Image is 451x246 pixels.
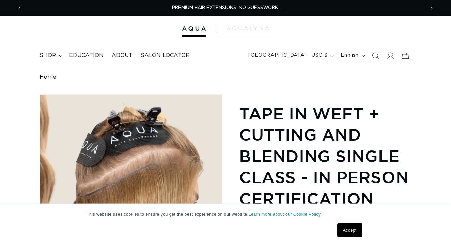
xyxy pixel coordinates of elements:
a: Accept [337,223,362,237]
a: About [108,48,137,63]
summary: shop [35,48,65,63]
button: Next announcement [424,2,439,15]
button: [GEOGRAPHIC_DATA] | USD $ [244,49,337,62]
button: English [337,49,368,62]
span: Salon Locator [141,52,190,59]
nav: breadcrumbs [40,74,411,81]
p: This website uses cookies to ensure you get the best experience on our website. [87,211,364,217]
span: English [341,52,358,59]
a: Home [40,74,56,81]
span: shop [40,52,56,59]
a: Salon Locator [137,48,194,63]
h1: Tape In Weft + Cutting and Blending Single Class - In Person Certification [239,103,411,209]
span: About [112,52,133,59]
span: [GEOGRAPHIC_DATA] | USD $ [248,52,327,59]
button: Previous announcement [12,2,27,15]
a: Education [65,48,108,63]
span: Education [69,52,104,59]
a: Learn more about our Cookie Policy. [249,212,322,217]
img: aqualyna.com [227,26,269,30]
summary: Search [368,48,383,63]
span: PREMIUM HAIR EXTENSIONS. NO GUESSWORK. [172,5,279,10]
img: Aqua Hair Extensions [182,26,206,31]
